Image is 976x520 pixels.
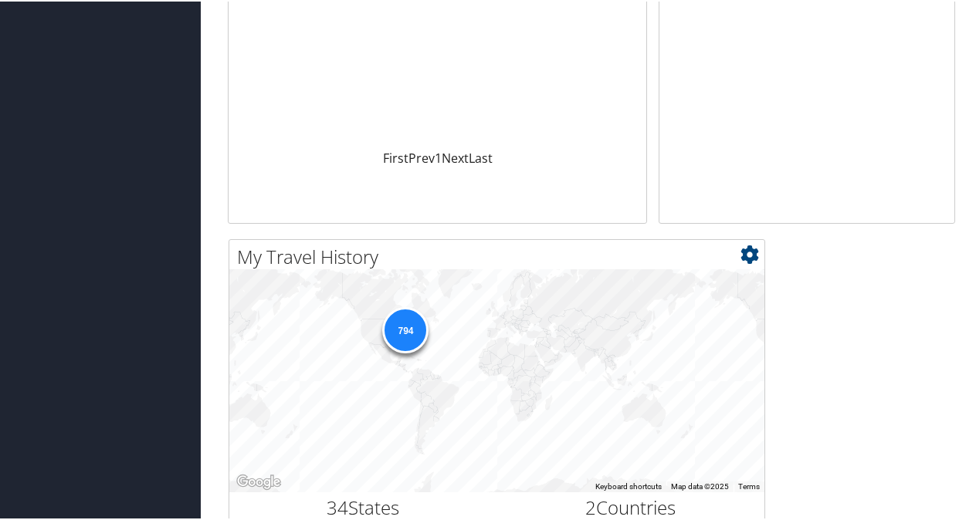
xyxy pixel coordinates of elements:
span: 34 [327,493,348,518]
h2: Countries [509,493,754,519]
a: Terms (opens in new tab) [738,481,760,489]
button: Keyboard shortcuts [595,480,662,491]
a: First [383,148,408,165]
h2: States [241,493,486,519]
a: Next [442,148,469,165]
span: Map data ©2025 [671,481,729,489]
div: 794 [382,305,429,351]
a: Open this area in Google Maps (opens a new window) [233,471,284,491]
a: 1 [435,148,442,165]
h2: My Travel History [237,242,764,268]
a: Prev [408,148,435,165]
a: Last [469,148,493,165]
span: 2 [585,493,596,518]
img: Google [233,471,284,491]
